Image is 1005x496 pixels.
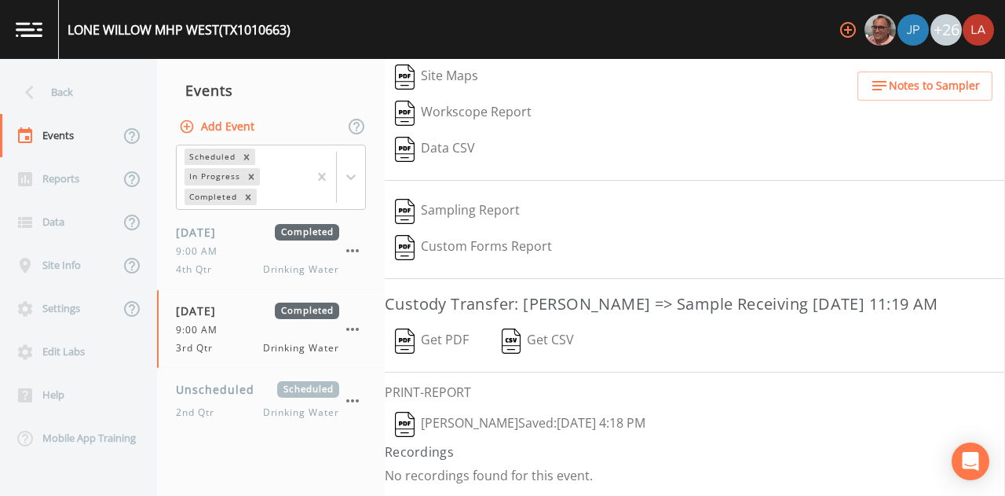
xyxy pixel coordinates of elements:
[263,406,339,420] span: Drinking Water
[243,168,260,185] div: Remove In Progress
[275,224,339,241] span: Completed
[395,329,415,354] img: svg%3e
[263,263,339,277] span: Drinking Water
[897,14,929,46] img: 41241ef155101aa6d92a04480b0d0000
[176,224,227,241] span: [DATE]
[157,369,385,433] a: UnscheduledScheduled2nd QtrDrinking Water
[385,59,488,95] button: Site Maps
[385,193,530,230] button: Sampling Report
[502,329,521,354] img: svg%3e
[395,137,415,162] img: svg%3e
[176,323,227,337] span: 9:00 AM
[897,14,930,46] div: Joshua gere Paul
[491,323,585,359] button: Get CSV
[16,22,42,37] img: logo
[385,131,485,167] button: Data CSV
[889,76,980,96] span: Notes to Sampler
[185,149,238,165] div: Scheduled
[864,14,897,46] div: Mike Franklin
[385,292,1005,317] h3: Custody Transfer: [PERSON_NAME] => Sample Receiving [DATE] 11:19 AM
[176,406,224,420] span: 2nd Qtr
[963,14,994,46] img: cf6e799eed601856facf0d2563d1856d
[395,235,415,260] img: svg%3e
[185,189,239,205] div: Completed
[277,381,339,398] span: Scheduled
[395,412,415,437] img: svg%3e
[395,199,415,224] img: svg%3e
[157,211,385,290] a: [DATE]Completed9:00 AM4th QtrDrinking Water
[385,468,1005,483] p: No recordings found for this event.
[176,381,265,398] span: Unscheduled
[185,168,243,185] div: In Progress
[68,20,291,39] div: LONE WILLOW MHP WEST (TX1010663)
[238,149,255,165] div: Remove Scheduled
[385,95,542,131] button: Workscope Report
[385,230,562,266] button: Custom Forms Report
[395,64,415,90] img: svg%3e
[263,341,339,355] span: Drinking Water
[864,14,896,46] img: e2d790fa78825a4bb76dcb6ab311d44c
[385,406,656,443] button: [PERSON_NAME]Saved:[DATE] 4:18 PM
[176,263,221,277] span: 4th Qtr
[275,303,339,319] span: Completed
[176,244,227,259] span: 9:00 AM
[930,14,962,46] div: +26
[385,323,479,359] button: Get PDF
[157,71,385,110] div: Events
[157,290,385,369] a: [DATE]Completed9:00 AM3rd QtrDrinking Water
[857,72,992,101] button: Notes to Sampler
[952,443,989,480] div: Open Intercom Messenger
[239,189,257,205] div: Remove Completed
[176,112,261,141] button: Add Event
[395,101,415,126] img: svg%3e
[176,341,222,355] span: 3rd Qtr
[385,443,1005,461] h4: Recordings
[176,303,227,319] span: [DATE]
[385,385,1005,400] h6: PRINT-REPORT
